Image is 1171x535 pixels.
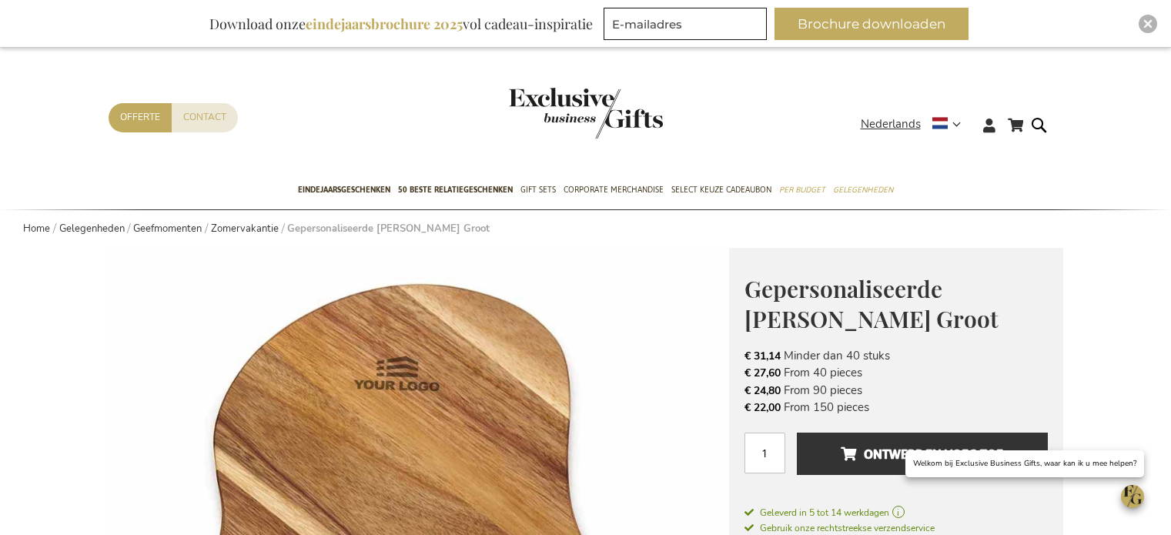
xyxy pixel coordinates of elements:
span: € 24,80 [744,383,781,398]
span: Gelegenheden [833,182,893,198]
strong: Gepersonaliseerde [PERSON_NAME] Groot [287,222,490,236]
span: Gebruik onze rechtstreekse verzendservice [744,522,935,534]
a: Gelegenheden [59,222,125,236]
span: 50 beste relatiegeschenken [398,182,513,198]
a: Geefmomenten [133,222,202,236]
span: Corporate Merchandise [564,182,664,198]
div: Download onze vol cadeau-inspiratie [202,8,600,40]
a: Contact [172,103,238,132]
img: Close [1143,19,1153,28]
button: Ontwerp en voeg toe [797,433,1047,475]
a: store logo [509,88,586,139]
span: € 22,00 [744,400,781,415]
input: Aantal [744,433,785,473]
li: Minder dan 40 stuks [744,347,1048,364]
span: € 27,60 [744,366,781,380]
a: Offerte [109,103,172,132]
li: From 40 pieces [744,364,1048,381]
span: Select Keuze Cadeaubon [671,182,771,198]
form: marketing offers and promotions [604,8,771,45]
a: Home [23,222,50,236]
li: From 90 pieces [744,382,1048,399]
b: eindejaarsbrochure 2025 [306,15,463,33]
span: Nederlands [861,115,921,133]
li: From 150 pieces [744,399,1048,416]
span: Eindejaarsgeschenken [298,182,390,198]
span: € 31,14 [744,349,781,363]
span: Ontwerp en voeg toe [841,442,1003,466]
div: Close [1139,15,1157,33]
a: Zomervakantie [211,222,279,236]
img: Exclusive Business gifts logo [509,88,663,139]
input: E-mailadres [604,8,767,40]
a: Gebruik onze rechtstreekse verzendservice [744,520,935,535]
button: Brochure downloaden [775,8,969,40]
div: Nederlands [861,115,971,133]
span: Gift Sets [520,182,556,198]
span: Gepersonaliseerde [PERSON_NAME] Groot [744,273,999,334]
span: Per Budget [779,182,825,198]
a: Geleverd in 5 tot 14 werkdagen [744,506,1048,520]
